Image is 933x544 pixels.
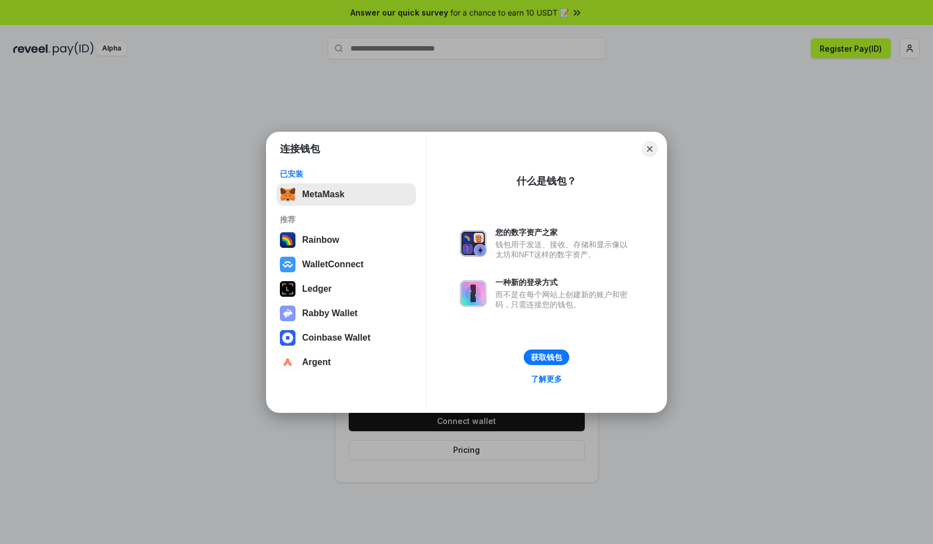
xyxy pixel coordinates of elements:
[280,306,295,321] img: svg+xml,%3Csvg%20xmlns%3D%22http%3A%2F%2Fwww.w3.org%2F2000%2Fsvg%22%20fill%3D%22none%22%20viewBox...
[277,302,416,325] button: Rabby Wallet
[495,277,633,287] div: 一种新的登录方式
[460,230,486,257] img: svg+xml,%3Csvg%20xmlns%3D%22http%3A%2F%2Fwww.w3.org%2F2000%2Fsvg%22%20fill%3D%22none%22%20viewBox...
[524,372,569,386] a: 了解更多
[524,350,569,365] button: 获取钱包
[302,333,370,343] div: Coinbase Wallet
[280,214,413,224] div: 推荐
[280,330,295,346] img: svg+xml,%3Csvg%20width%3D%2228%22%20height%3D%2228%22%20viewBox%3D%220%200%2028%2028%22%20fill%3D...
[280,142,320,156] h1: 连接钱包
[280,355,295,370] img: svg+xml,%3Csvg%20width%3D%2228%22%20height%3D%2228%22%20viewBox%3D%220%200%2028%2028%22%20fill%3D...
[302,284,332,294] div: Ledger
[302,357,331,367] div: Argent
[302,259,364,269] div: WalletConnect
[302,189,344,199] div: MetaMask
[280,257,295,272] img: svg+xml,%3Csvg%20width%3D%2228%22%20height%3D%2228%22%20viewBox%3D%220%200%2028%2028%22%20fill%3D...
[277,278,416,300] button: Ledger
[277,327,416,349] button: Coinbase Wallet
[277,183,416,206] button: MetaMask
[302,308,358,318] div: Rabby Wallet
[495,290,633,310] div: 而不是在每个网站上创建新的账户和密码，只需连接您的钱包。
[280,187,295,202] img: svg+xml,%3Csvg%20fill%3D%22none%22%20height%3D%2233%22%20viewBox%3D%220%200%2035%2033%22%20width%...
[277,229,416,251] button: Rainbow
[495,239,633,259] div: 钱包用于发送、接收、存储和显示像以太坊和NFT这样的数字资产。
[516,174,576,188] div: 什么是钱包？
[277,351,416,373] button: Argent
[531,374,562,384] div: 了解更多
[460,280,486,307] img: svg+xml,%3Csvg%20xmlns%3D%22http%3A%2F%2Fwww.w3.org%2F2000%2Fsvg%22%20fill%3D%22none%22%20viewBox...
[642,141,658,157] button: Close
[277,253,416,276] button: WalletConnect
[495,227,633,237] div: 您的数字资产之家
[302,235,339,245] div: Rainbow
[531,352,562,362] div: 获取钱包
[280,281,295,297] img: svg+xml,%3Csvg%20xmlns%3D%22http%3A%2F%2Fwww.w3.org%2F2000%2Fsvg%22%20width%3D%2228%22%20height%3...
[280,169,413,179] div: 已安装
[280,232,295,248] img: svg+xml,%3Csvg%20width%3D%22120%22%20height%3D%22120%22%20viewBox%3D%220%200%20120%20120%22%20fil...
